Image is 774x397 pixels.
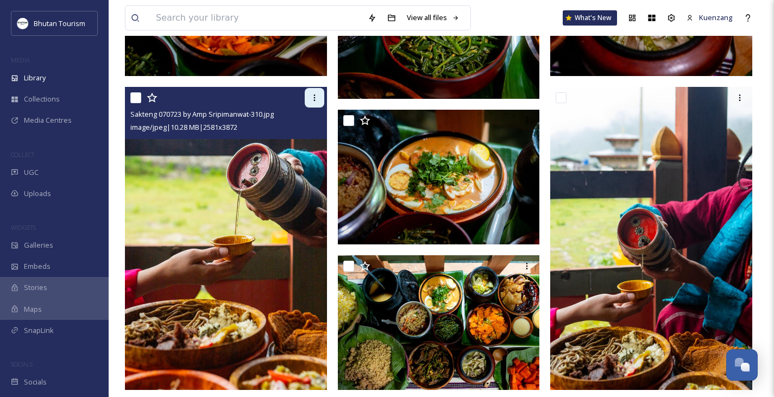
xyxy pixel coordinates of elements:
[338,255,540,390] img: Mongar and Dametshi 110723 by Amp Sripimanwat-470.jpg
[150,6,362,30] input: Search your library
[550,87,752,390] img: Sakteng 070723 by Amp Sripimanwat-320.jpg
[24,282,47,293] span: Stories
[11,150,34,159] span: COLLECT
[34,18,85,28] span: Bhutan Tourism
[11,360,33,368] span: SOCIALS
[401,7,465,28] a: View all files
[24,325,54,336] span: SnapLink
[130,109,274,119] span: Sakteng 070723 by Amp Sripimanwat-310.jpg
[563,10,617,26] a: What's New
[681,7,738,28] a: Kuenzang
[11,223,36,231] span: WIDGETS
[24,304,42,314] span: Maps
[24,73,46,83] span: Library
[24,115,72,125] span: Media Centres
[699,12,733,22] span: Kuenzang
[24,167,39,178] span: UGC
[125,87,327,390] img: Sakteng 070723 by Amp Sripimanwat-310.jpg
[24,188,51,199] span: Uploads
[726,349,758,381] button: Open Chat
[130,122,237,132] span: image/jpeg | 10.28 MB | 2581 x 3872
[17,18,28,29] img: BT_Logo_BB_Lockup_CMYK_High%2520Res.jpg
[24,94,60,104] span: Collections
[24,240,53,250] span: Galleries
[338,110,540,244] img: Mongar and Dametshi 110723 by Amp Sripimanwat-500.jpg
[11,56,30,64] span: MEDIA
[24,261,51,272] span: Embeds
[24,377,47,387] span: Socials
